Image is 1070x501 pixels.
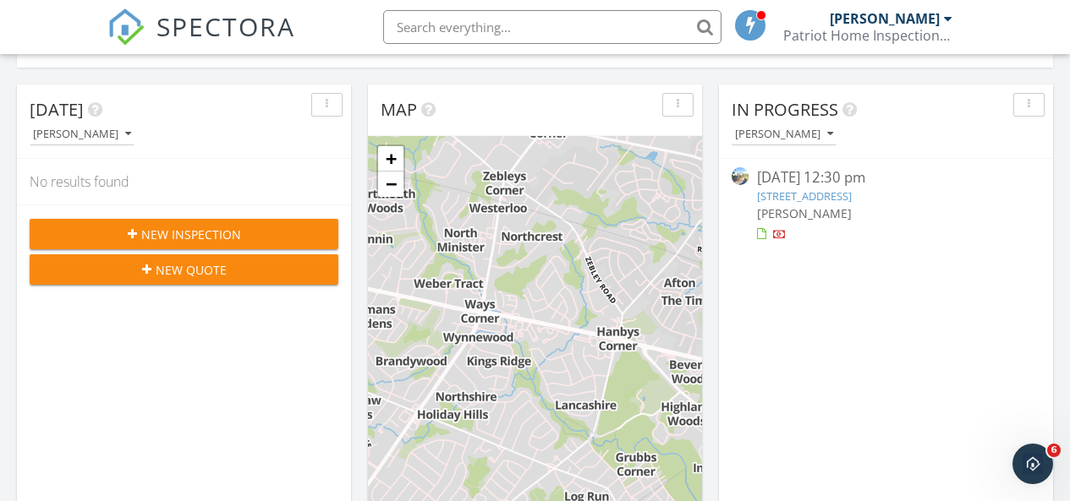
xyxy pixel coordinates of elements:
[141,226,241,243] span: New Inspection
[1012,444,1053,484] iframe: Intercom live chat
[30,98,84,121] span: [DATE]
[783,27,952,44] div: Patriot Home Inspection Service
[30,123,134,146] button: [PERSON_NAME]
[33,128,131,140] div: [PERSON_NAME]
[1047,444,1061,457] span: 6
[378,172,403,197] a: Zoom out
[156,261,227,279] span: New Quote
[107,8,145,46] img: The Best Home Inspection Software - Spectora
[156,8,295,44] span: SPECTORA
[383,10,722,44] input: Search everything...
[735,128,833,140] div: [PERSON_NAME]
[830,10,940,27] div: [PERSON_NAME]
[732,98,838,121] span: In Progress
[757,167,1014,188] div: [DATE] 12:30 pm
[378,146,403,172] a: Zoom in
[757,205,852,221] span: [PERSON_NAME]
[381,98,417,121] span: Map
[757,188,852,204] a: [STREET_ADDRESS]
[732,167,749,184] img: streetview
[17,159,351,204] div: No results found
[732,123,837,146] button: [PERSON_NAME]
[30,219,338,249] button: New Inspection
[30,254,338,285] button: New Quote
[732,167,1040,242] a: [DATE] 12:30 pm [STREET_ADDRESS] [PERSON_NAME]
[107,23,295,58] a: SPECTORA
